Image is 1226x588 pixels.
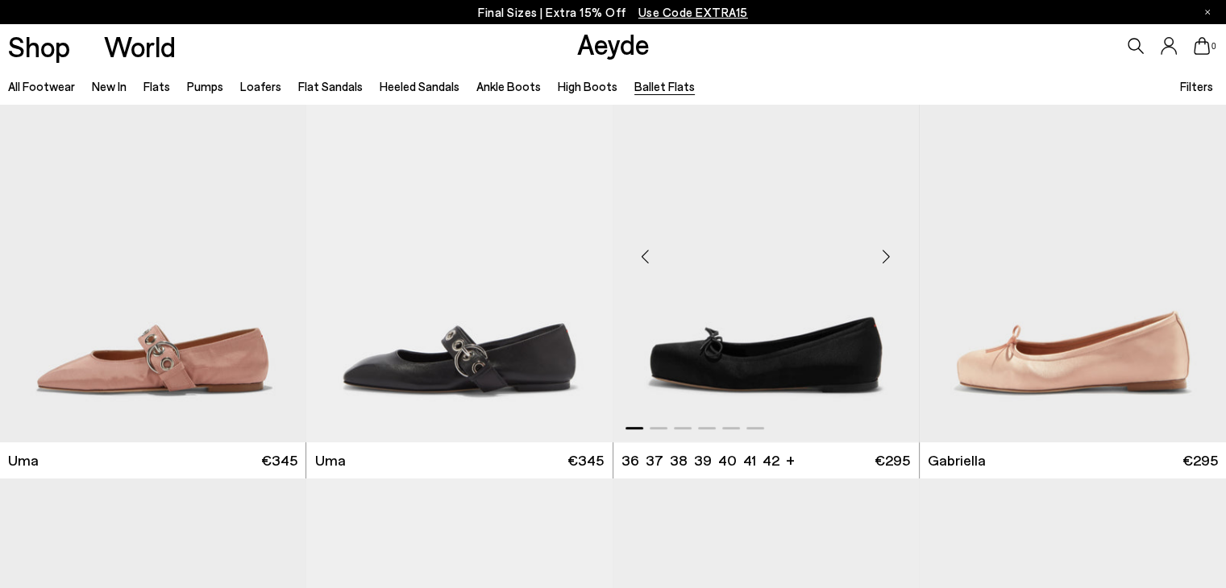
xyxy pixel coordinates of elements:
[8,79,75,93] a: All Footwear
[920,58,1226,442] a: 6 / 6 1 / 6 2 / 6 3 / 6 4 / 6 5 / 6 6 / 6 1 / 6 Next slide Previous slide
[478,2,748,23] p: Final Sizes | Extra 15% Off
[261,450,297,470] span: €345
[718,450,737,470] li: 40
[1210,42,1218,51] span: 0
[8,450,39,470] span: Uma
[567,450,604,470] span: €345
[306,58,612,442] img: Uma Eyelet Leather Mary-Janes Flats
[476,79,541,93] a: Ankle Boots
[621,450,775,470] ul: variant
[763,450,779,470] li: 42
[920,58,1226,442] img: Gabriella Satin Ballet Flats
[8,32,70,60] a: Shop
[298,79,363,93] a: Flat Sandals
[694,450,712,470] li: 39
[1180,79,1213,93] span: Filters
[240,79,281,93] a: Loafers
[919,58,1224,442] div: 2 / 6
[613,58,919,442] a: 6 / 6 1 / 6 2 / 6 3 / 6 4 / 6 5 / 6 6 / 6 1 / 6 Next slide Previous slide
[613,442,919,478] a: 36 37 38 39 40 41 42 + €295
[743,450,756,470] li: 41
[1194,37,1210,55] a: 0
[928,450,986,470] span: Gabriella
[670,450,688,470] li: 38
[875,450,910,470] span: €295
[104,32,176,60] a: World
[920,58,1226,442] div: 1 / 6
[621,450,639,470] li: 36
[621,232,670,280] div: Previous slide
[92,79,127,93] a: New In
[187,79,223,93] a: Pumps
[143,79,170,93] a: Flats
[862,232,911,280] div: Next slide
[613,58,919,442] img: Gabriella Satin Ballet Flats
[613,58,919,442] div: 1 / 6
[920,442,1226,478] a: Gabriella €295
[919,58,1224,442] img: Gabriella Satin Ballet Flats
[380,79,459,93] a: Heeled Sandals
[786,449,795,470] li: +
[646,450,663,470] li: 37
[638,5,748,19] span: Navigate to /collections/ss25-final-sizes
[306,442,612,478] a: Uma €345
[558,79,617,93] a: High Boots
[634,79,695,93] a: Ballet Flats
[577,27,650,60] a: Aeyde
[1182,450,1218,470] span: €295
[315,450,346,470] span: Uma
